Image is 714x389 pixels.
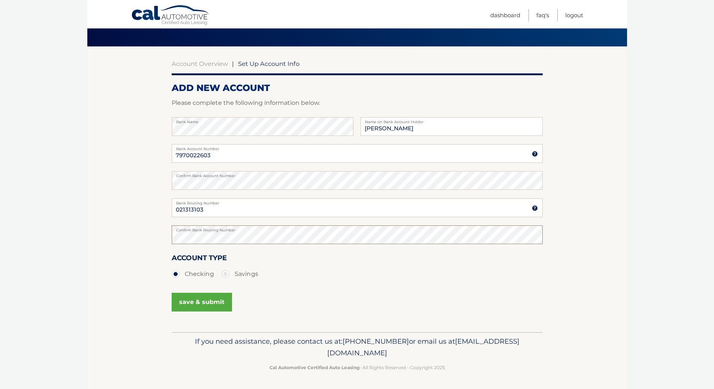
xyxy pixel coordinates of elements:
[361,117,542,136] input: Name on Account (Account Holder Name)
[343,337,409,346] span: [PHONE_NUMBER]
[172,198,543,204] label: Bank Routing Number
[131,5,210,27] a: Cal Automotive
[172,252,227,266] label: Account Type
[238,60,299,67] span: Set Up Account Info
[565,9,583,21] a: Logout
[172,82,543,94] h2: ADD NEW ACCOUNT
[172,267,214,282] label: Checking
[222,267,258,282] label: Savings
[172,225,543,231] label: Confirm Bank Routing Number
[172,198,543,217] input: Bank Routing Number
[172,98,543,108] p: Please complete the following information below.
[232,60,234,67] span: |
[361,117,542,123] label: Name on Bank Account Holder
[536,9,549,21] a: FAQ's
[172,144,543,150] label: Bank Account Number
[172,293,232,311] button: save & submit
[269,365,359,370] strong: Cal Automotive Certified Auto Leasing
[490,9,520,21] a: Dashboard
[172,60,228,67] a: Account Overview
[172,171,543,177] label: Confirm Bank Account Number
[532,151,538,157] img: tooltip.svg
[177,364,538,371] p: - All Rights Reserved - Copyright 2025
[177,335,538,359] p: If you need assistance, please contact us at: or email us at
[172,144,543,163] input: Bank Account Number
[532,205,538,211] img: tooltip.svg
[172,117,353,123] label: Bank Name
